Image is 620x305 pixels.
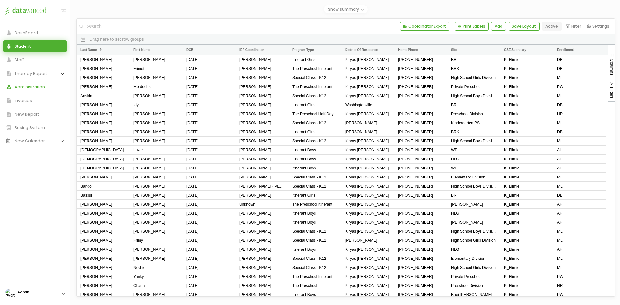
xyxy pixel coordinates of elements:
div: [PERSON_NAME] [77,173,129,181]
div: [DATE] [182,218,235,227]
div: K_Blimie [500,82,553,91]
span: Last Name [80,48,97,52]
span: [PHONE_NUMBER] [398,110,443,118]
span: Enrollment [557,48,574,52]
div: K_Blimie [500,254,553,263]
div: Kiryas [PERSON_NAME] [341,173,394,181]
div: Kiryas [PERSON_NAME] [341,55,394,64]
div: Kiryas [PERSON_NAME] [341,191,394,199]
div: [DATE] [182,91,235,100]
span: Administration [11,85,45,89]
div: [PERSON_NAME] [129,155,182,163]
a: New Calendar [3,135,67,146]
div: Elementary Division [447,254,500,263]
div: [PERSON_NAME] [235,218,288,227]
div: [PERSON_NAME] [341,236,394,245]
div: Press SPACE to select this row. [77,82,606,91]
div: Frimet [129,64,182,73]
div: Press SPACE to select this row. [77,272,606,281]
a: New Report [3,108,67,120]
div: The Preschool Half-Day [288,109,341,118]
div: K_Blimie [500,173,553,181]
div: [PERSON_NAME] [235,109,288,118]
span: Student [11,44,31,48]
div: [PERSON_NAME] ([PERSON_NAME]) [235,182,288,190]
div: K_Blimie [500,73,553,82]
div: Anshin [77,91,129,100]
div: [PERSON_NAME] [129,73,182,82]
div: [PERSON_NAME] [235,82,288,91]
div: [PERSON_NAME] [235,281,288,290]
span: DB [557,56,602,64]
div: Kiryas [PERSON_NAME] [341,263,394,272]
div: [PERSON_NAME] [77,254,129,263]
span: PW [557,83,602,91]
div: [PERSON_NAME] [235,73,288,82]
div: Press SPACE to select this row. [77,164,606,173]
div: BR [447,55,500,64]
a: Invoices [3,95,67,106]
span: [PHONE_NUMBER] [398,56,443,64]
div: [PERSON_NAME] [235,263,288,272]
div: [PERSON_NAME] [129,182,182,190]
div: High School Boys Division [447,182,500,190]
div: Press SPACE to select this row. [77,218,606,227]
div: Frimy [129,236,182,245]
div: Press SPACE to select this row. [77,100,606,109]
div: Idy [129,100,182,109]
span: CSE Secretary [504,48,526,52]
div: [DATE] [182,191,235,199]
div: HLG [447,245,500,254]
a: Add [491,22,506,31]
div: Itinerant Boys [288,245,341,254]
span: District Of Residence [345,48,378,52]
label: Active [542,22,562,31]
div: [PERSON_NAME] [77,290,129,299]
span: New Report [11,112,39,116]
div: Kiryas [PERSON_NAME] [341,182,394,190]
div: [PERSON_NAME] [235,64,288,73]
div: Private Preschool [447,82,500,91]
div: [PERSON_NAME] [129,91,182,100]
div: [PERSON_NAME] [129,137,182,145]
div: The Preschool Itinerant [288,200,341,208]
span: Busing System [11,126,45,130]
div: K_Blimie [500,245,553,254]
div: K_Blimie [500,100,553,109]
div: Kiryas [PERSON_NAME] [341,290,394,299]
div: [PERSON_NAME] [77,109,129,118]
div: Washingtonville [341,100,394,109]
span: Drag here to set row groups [89,37,144,42]
span: [PHONE_NUMBER] [398,65,443,73]
div: [DATE] [182,55,235,64]
div: Press SPACE to select this row. [77,227,606,236]
div: Special Class - K12 [288,118,341,127]
div: High School Girls Division [447,236,500,245]
div: Yanky [129,272,182,281]
div: Preschool Division [447,281,500,290]
span: Staff [11,58,24,62]
div: High School Boys Division [447,137,500,145]
div: [PERSON_NAME] [77,200,129,208]
span: ML [557,74,602,82]
div: Kiryas [PERSON_NAME] [341,281,394,290]
div: K_Blimie [500,191,553,199]
div: [PERSON_NAME] [77,218,129,227]
div: K_Blimie [500,64,553,73]
div: [PERSON_NAME] [235,155,288,163]
div: [PERSON_NAME] [129,200,182,208]
div: Private Preschool [447,272,500,281]
div: Special Class - K12 [288,227,341,236]
div: K_Blimie [500,200,553,208]
div: [PERSON_NAME] [129,245,182,254]
div: High School Girls Division [447,263,500,272]
div: K_Blimie [500,137,553,145]
div: Itinerant Girls [288,100,341,109]
div: Kiryas [PERSON_NAME] [341,272,394,281]
div: [PERSON_NAME] [235,173,288,181]
a: Administration [3,81,67,93]
div: The Preschool Itinerant [288,272,341,281]
div: Kiryas [PERSON_NAME] [341,218,394,227]
div: [DATE] [182,100,235,109]
div: Special Class - K12 [288,263,341,272]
